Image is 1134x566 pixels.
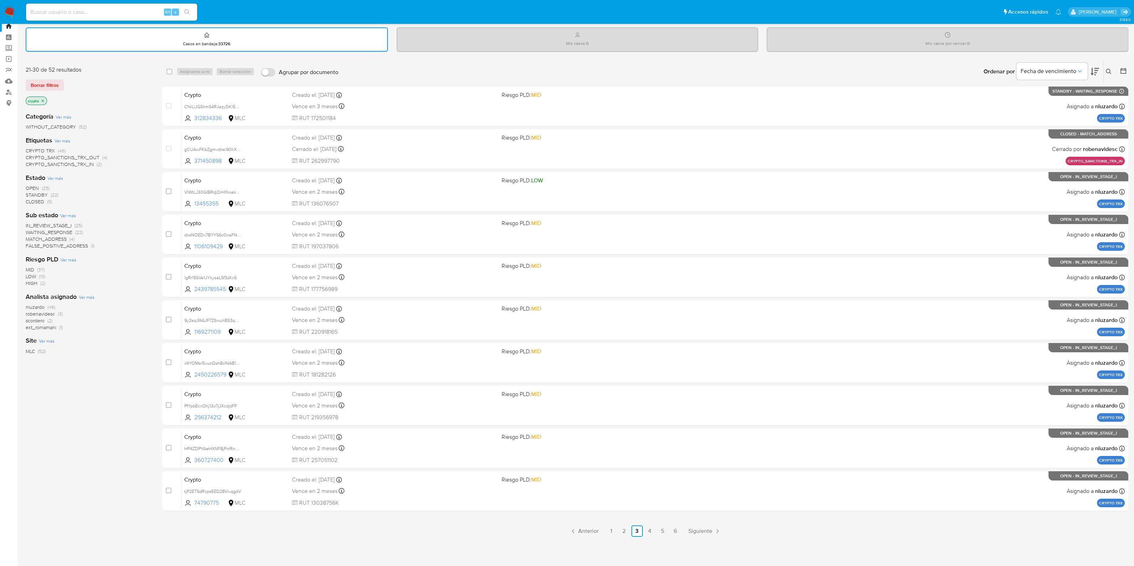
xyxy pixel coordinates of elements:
[1121,8,1129,16] a: Salir
[174,9,176,15] span: s
[1078,9,1119,15] p: camilafernanda.paredessaldano@mercadolibre.cl
[26,7,197,17] input: Buscar usuario o caso...
[165,9,170,15] span: Alt
[180,7,194,17] button: search-icon
[1119,17,1130,22] span: 3.158.0
[1008,8,1048,16] span: Accesos rápidos
[1055,9,1061,15] a: Notificaciones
